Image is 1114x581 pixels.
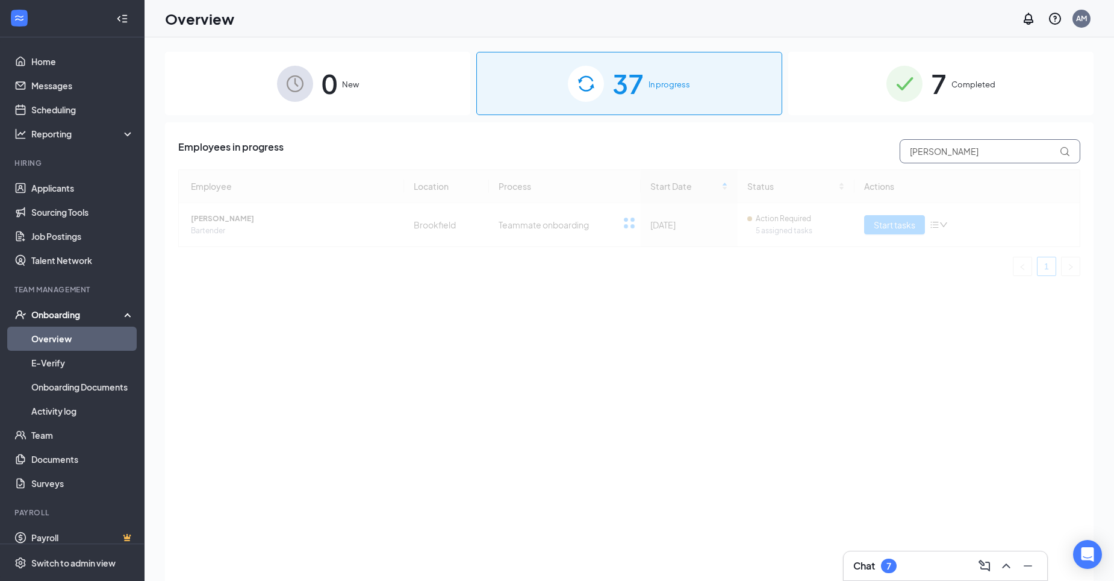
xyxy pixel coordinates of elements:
[31,98,134,122] a: Scheduling
[31,200,134,224] a: Sourcing Tools
[31,526,134,550] a: PayrollCrown
[14,284,132,295] div: Team Management
[14,128,26,140] svg: Analysis
[31,447,134,471] a: Documents
[853,559,875,573] h3: Chat
[900,139,1080,163] input: Search by Name, Job Posting, or Process
[31,248,134,272] a: Talent Network
[31,224,134,248] a: Job Postings
[165,8,234,29] h1: Overview
[31,128,135,140] div: Reporting
[975,556,994,576] button: ComposeMessage
[322,63,337,104] span: 0
[31,176,134,200] a: Applicants
[342,78,359,90] span: New
[951,78,995,90] span: Completed
[886,561,891,571] div: 7
[31,49,134,74] a: Home
[977,559,992,573] svg: ComposeMessage
[31,423,134,447] a: Team
[31,327,134,351] a: Overview
[1021,11,1036,26] svg: Notifications
[31,74,134,98] a: Messages
[14,309,26,321] svg: UserCheck
[14,158,132,168] div: Hiring
[612,63,644,104] span: 37
[178,139,284,163] span: Employees in progress
[31,351,134,375] a: E-Verify
[1018,556,1038,576] button: Minimize
[1076,13,1087,24] div: AM
[649,78,690,90] span: In progress
[31,557,116,569] div: Switch to admin view
[116,13,128,25] svg: Collapse
[14,557,26,569] svg: Settings
[1073,540,1102,569] div: Open Intercom Messenger
[931,63,947,104] span: 7
[14,507,132,518] div: Payroll
[31,309,124,321] div: Onboarding
[997,556,1016,576] button: ChevronUp
[1021,559,1035,573] svg: Minimize
[13,12,25,24] svg: WorkstreamLogo
[31,399,134,423] a: Activity log
[1048,11,1062,26] svg: QuestionInfo
[31,375,134,399] a: Onboarding Documents
[31,471,134,495] a: Surveys
[999,559,1013,573] svg: ChevronUp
